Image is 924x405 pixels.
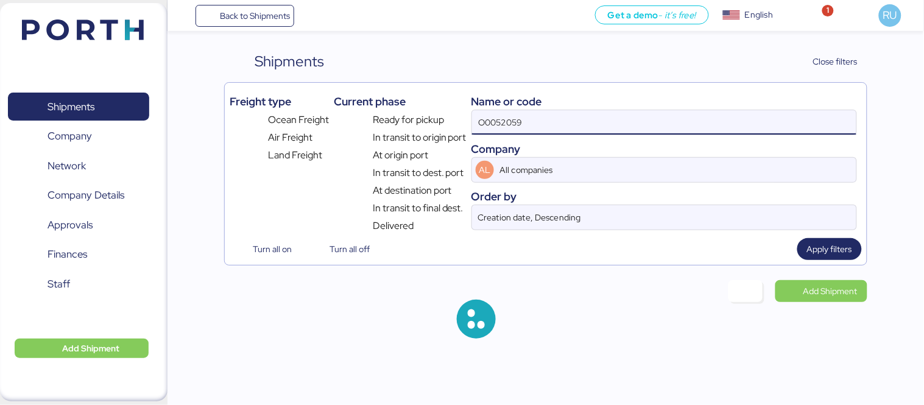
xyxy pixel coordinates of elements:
[48,186,124,204] span: Company Details
[803,284,858,298] span: Add Shipment
[48,157,86,175] span: Network
[48,98,94,116] span: Shipments
[788,51,867,72] button: Close filters
[306,238,379,260] button: Turn all off
[8,181,149,210] a: Company Details
[196,5,295,27] a: Back to Shipments
[269,130,313,145] span: Air Freight
[175,5,196,26] button: Menu
[8,93,149,121] a: Shipments
[471,141,857,157] div: Company
[220,9,290,23] span: Back to Shipments
[373,166,464,180] span: In transit to dest. port
[48,216,93,234] span: Approvals
[373,219,414,233] span: Delivered
[8,122,149,150] a: Company
[255,51,325,72] div: Shipments
[269,148,323,163] span: Land Freight
[775,280,867,302] a: Add Shipment
[373,183,452,198] span: At destination port
[373,148,428,163] span: At origin port
[334,93,467,110] div: Current phase
[230,93,329,110] div: Freight type
[8,211,149,239] a: Approvals
[883,7,897,23] span: RU
[62,341,119,356] span: Add Shipment
[797,238,862,260] button: Apply filters
[48,127,92,145] span: Company
[807,242,852,256] span: Apply filters
[253,242,292,256] span: Turn all on
[8,270,149,298] a: Staff
[48,275,70,293] span: Staff
[373,113,444,127] span: Ready for pickup
[8,152,149,180] a: Network
[269,113,330,127] span: Ocean Freight
[471,188,857,205] div: Order by
[15,339,149,358] button: Add Shipment
[745,9,773,21] div: English
[8,241,149,269] a: Finances
[230,238,302,260] button: Turn all on
[471,93,857,110] div: Name or code
[373,130,467,145] span: In transit to origin port
[373,201,464,216] span: In transit to final dest.
[813,54,858,69] span: Close filters
[48,245,87,263] span: Finances
[330,242,370,256] span: Turn all off
[479,163,490,177] span: AL
[498,158,822,182] input: AL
